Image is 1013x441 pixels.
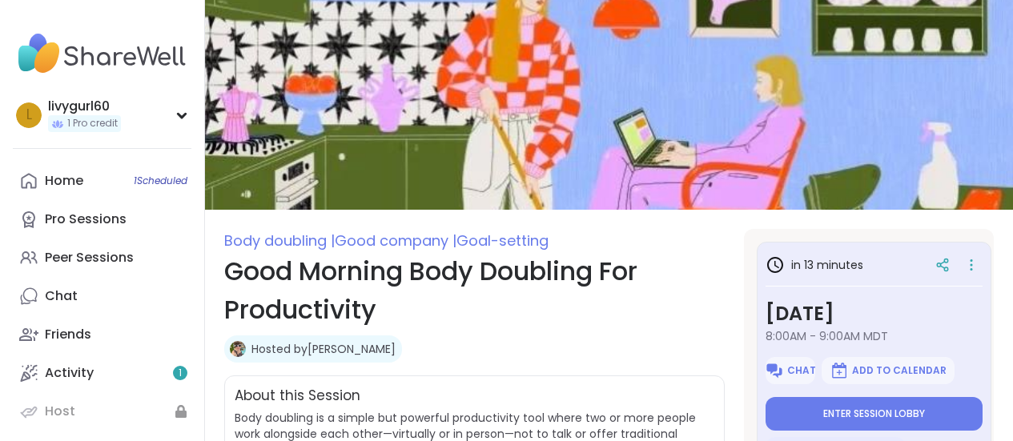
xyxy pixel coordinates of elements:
img: Adrienne_QueenOfTheDawn [230,341,246,357]
span: Goal-setting [456,231,549,251]
span: Add to Calendar [852,364,947,377]
img: ShareWell Logomark [765,361,784,380]
img: ShareWell Nav Logo [13,26,191,82]
span: Body doubling | [224,231,335,251]
a: Hosted by[PERSON_NAME] [251,341,396,357]
div: Activity [45,364,94,382]
div: Peer Sessions [45,249,134,267]
div: Chat [45,287,78,305]
span: Chat [787,364,816,377]
span: 8:00AM - 9:00AM MDT [766,328,983,344]
h3: [DATE] [766,299,983,328]
a: Pro Sessions [13,200,191,239]
h1: Good Morning Body Doubling For Productivity [224,252,725,329]
span: Good company | [335,231,456,251]
a: Peer Sessions [13,239,191,277]
a: Friends [13,315,191,354]
h3: in 13 minutes [766,255,863,275]
a: Host [13,392,191,431]
span: l [26,105,32,126]
div: Pro Sessions [45,210,127,228]
span: 1 Pro credit [67,117,118,130]
button: Add to Calendar [822,357,955,384]
a: Home1Scheduled [13,162,191,200]
span: 1 [179,367,182,380]
div: Home [45,172,83,190]
a: Chat [13,277,191,315]
span: Enter session lobby [823,407,925,420]
div: livygurl60 [48,98,121,115]
button: Chat [766,357,815,384]
img: ShareWell Logomark [830,361,849,380]
div: Host [45,403,75,420]
div: Friends [45,326,91,343]
h2: About this Session [235,386,360,407]
button: Enter session lobby [766,397,983,431]
span: 1 Scheduled [134,174,187,187]
a: Activity1 [13,354,191,392]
